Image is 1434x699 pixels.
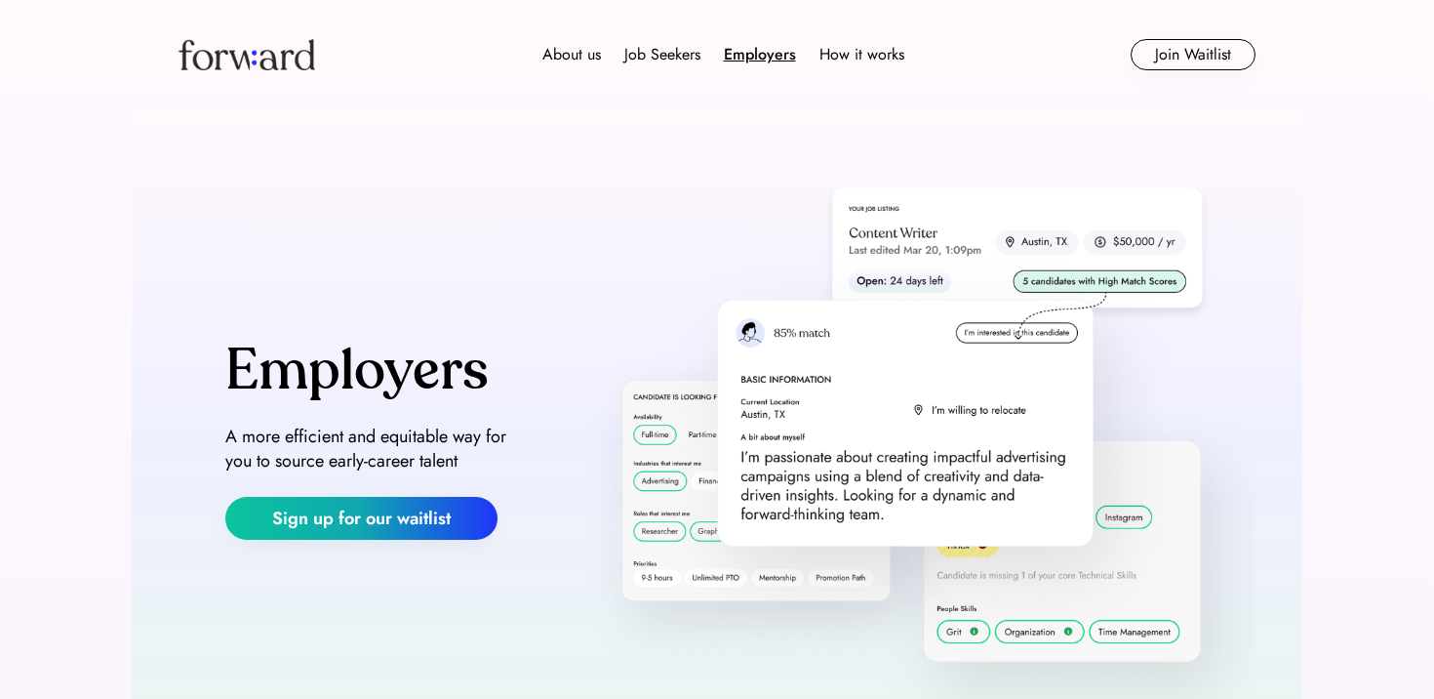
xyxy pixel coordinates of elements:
[624,43,700,66] div: Job Seekers
[542,43,601,66] div: About us
[179,39,315,70] img: Forward logo
[225,341,489,401] div: Employers
[1131,39,1255,70] button: Join Waitlist
[819,43,904,66] div: How it works
[724,43,796,66] div: Employers
[225,497,498,540] button: Sign up for our waitlist
[225,425,522,473] div: A more efficient and equitable way for you to source early-career talent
